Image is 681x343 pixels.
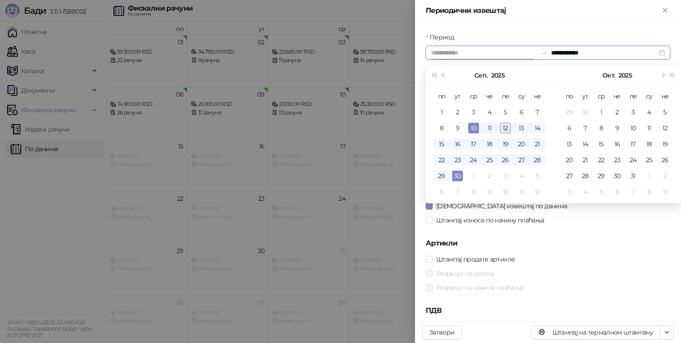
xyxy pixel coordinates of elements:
div: 26 [500,155,511,165]
td: 2025-10-14 [577,136,593,152]
td: 2025-10-21 [577,152,593,168]
div: 4 [580,187,591,197]
div: 5 [532,171,543,181]
td: 2025-10-11 [641,120,657,136]
div: 12 [660,123,670,133]
th: ут [577,88,593,104]
th: не [657,88,673,104]
td: 2025-10-18 [641,136,657,152]
th: ср [466,88,481,104]
div: 6 [436,187,447,197]
td: 2025-10-13 [561,136,577,152]
div: 28 [580,171,591,181]
div: 2 [484,171,495,181]
td: 2025-09-27 [513,152,529,168]
div: 31 [628,171,638,181]
h5: Артикли [426,238,670,249]
div: 1 [644,171,654,181]
button: Штампај на термалном штампачу [531,325,660,339]
td: 2025-11-07 [625,184,641,200]
td: 2025-09-01 [434,104,450,120]
div: 17 [468,139,479,149]
td: 2025-10-11 [513,184,529,200]
div: 18 [644,139,654,149]
span: Раздвоји по датуму [433,269,498,278]
td: 2025-09-11 [481,120,497,136]
div: 2 [612,107,622,117]
div: 14 [580,139,591,149]
th: су [641,88,657,104]
div: 11 [644,123,654,133]
td: 2025-10-01 [593,104,609,120]
td: 2025-11-02 [657,168,673,184]
td: 2025-09-06 [513,104,529,120]
th: не [529,88,545,104]
div: 10 [628,123,638,133]
div: 8 [468,187,479,197]
td: 2025-10-26 [657,152,673,168]
div: 9 [660,187,670,197]
div: 22 [436,155,447,165]
th: по [434,88,450,104]
div: 3 [564,187,575,197]
td: 2025-10-29 [593,168,609,184]
div: 4 [516,171,527,181]
td: 2025-09-16 [450,136,466,152]
td: 2025-10-22 [593,152,609,168]
div: 24 [628,155,638,165]
th: пе [625,88,641,104]
td: 2025-09-22 [434,152,450,168]
td: 2025-09-03 [466,104,481,120]
td: 2025-10-02 [609,104,625,120]
div: 27 [564,171,575,181]
div: 21 [532,139,543,149]
div: 20 [564,155,575,165]
div: 5 [660,107,670,117]
button: Изабери месец [603,66,614,84]
td: 2025-10-06 [434,184,450,200]
span: Раздвоји по начину плаћања [433,283,526,292]
td: 2025-10-31 [625,168,641,184]
button: Следећи месец (PageDown) [658,66,667,84]
td: 2025-10-07 [450,184,466,200]
div: 9 [484,187,495,197]
div: 11 [516,187,527,197]
th: че [481,88,497,104]
button: Изабери месец [474,66,487,84]
th: су [513,88,529,104]
td: 2025-09-07 [529,104,545,120]
th: пе [497,88,513,104]
div: 29 [564,107,575,117]
td: 2025-09-24 [466,152,481,168]
div: 7 [532,107,543,117]
td: 2025-10-04 [513,168,529,184]
td: 2025-09-15 [434,136,450,152]
td: 2025-11-04 [577,184,593,200]
div: 11 [484,123,495,133]
div: 5 [500,107,511,117]
div: 29 [436,171,447,181]
div: 28 [532,155,543,165]
th: ср [593,88,609,104]
div: 8 [436,123,447,133]
td: 2025-09-30 [450,168,466,184]
div: 18 [484,139,495,149]
td: 2025-09-21 [529,136,545,152]
td: 2025-10-10 [497,184,513,200]
td: 2025-11-01 [641,168,657,184]
div: 9 [612,123,622,133]
td: 2025-10-20 [561,152,577,168]
div: 9 [452,123,463,133]
button: Изабери годину [618,66,632,84]
td: 2025-10-01 [466,168,481,184]
td: 2025-09-29 [434,168,450,184]
td: 2025-09-09 [450,120,466,136]
td: 2025-10-06 [561,120,577,136]
td: 2025-09-13 [513,120,529,136]
td: 2025-11-06 [609,184,625,200]
td: 2025-10-05 [657,104,673,120]
td: 2025-09-18 [481,136,497,152]
td: 2025-11-05 [593,184,609,200]
td: 2025-11-03 [561,184,577,200]
button: Изабери годину [491,66,505,84]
